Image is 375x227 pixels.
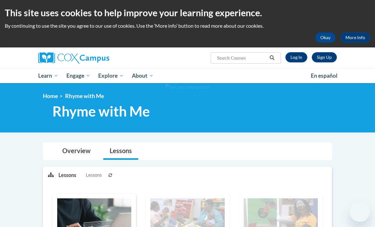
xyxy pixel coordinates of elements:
[103,143,138,160] a: Lessons
[56,143,97,160] a: Overview
[5,22,370,29] p: By continuing to use the site you agree to our use of cookies. Use the ‘More info’ button to read...
[312,52,337,62] a: Register
[58,172,76,179] p: Lessons
[267,54,277,62] button: Search
[285,52,307,62] a: Log In
[62,68,94,83] a: Engage
[307,69,342,82] a: En español
[165,84,210,91] img: Section background
[128,68,158,83] a: About
[216,54,267,62] input: Search Courses
[38,52,109,64] img: Cox Campus
[38,52,131,64] a: Cox Campus
[66,72,90,80] span: Engage
[86,172,102,179] span: Lessons
[315,32,336,43] button: Okay
[340,32,370,43] a: More Info
[33,68,342,83] div: Main menu
[98,72,124,80] span: Explore
[311,72,337,79] span: En español
[132,72,153,80] span: About
[5,6,370,19] h2: This site uses cookies to help improve your learning experience.
[52,103,150,120] span: Rhyme with Me
[38,72,58,80] span: Learn
[94,68,128,83] a: Explore
[34,68,62,83] a: Learn
[65,93,104,99] span: Rhyme with Me
[350,202,370,222] iframe: Button to launch messaging window
[43,93,58,99] a: Home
